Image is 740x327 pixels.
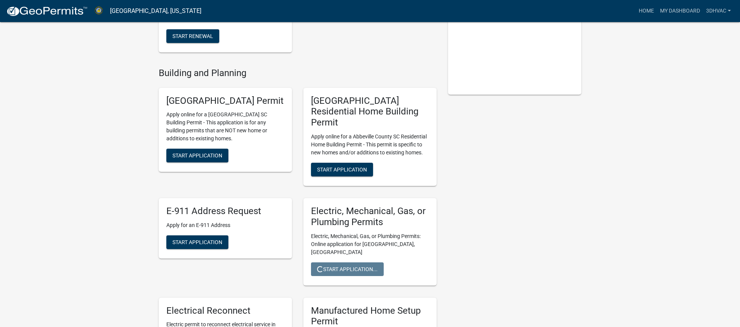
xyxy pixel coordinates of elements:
h4: Building and Planning [159,68,437,79]
a: [GEOGRAPHIC_DATA], [US_STATE] [110,5,201,17]
p: Apply online for a Abbeville County SC Residential Home Building Permit - This permit is specific... [311,133,429,157]
button: Start Application [166,149,228,162]
img: Abbeville County, South Carolina [94,6,104,16]
h5: Electrical Reconnect [166,305,284,316]
button: Start Renewal [166,29,219,43]
a: Home [636,4,657,18]
span: Start Application [317,167,367,173]
span: Start Application [172,239,222,245]
h5: [GEOGRAPHIC_DATA] Permit [166,95,284,106]
span: Start Application... [317,266,378,272]
a: 3DHVAC [703,4,734,18]
p: Electric, Mechanical, Gas, or Plumbing Permits: Online application for [GEOGRAPHIC_DATA], [GEOGRA... [311,232,429,256]
button: Start Application [166,235,228,249]
h5: E-911 Address Request [166,206,284,217]
h5: [GEOGRAPHIC_DATA] Residential Home Building Permit [311,95,429,128]
a: My Dashboard [657,4,703,18]
p: Apply for an E-911 Address [166,221,284,229]
button: Start Application... [311,262,384,276]
span: Start Application [172,152,222,159]
span: Start Renewal [172,33,213,39]
h5: Electric, Mechanical, Gas, or Plumbing Permits [311,206,429,228]
p: Apply online for a [GEOGRAPHIC_DATA] SC Building Permit - This application is for any building pe... [166,111,284,143]
button: Start Application [311,163,373,176]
